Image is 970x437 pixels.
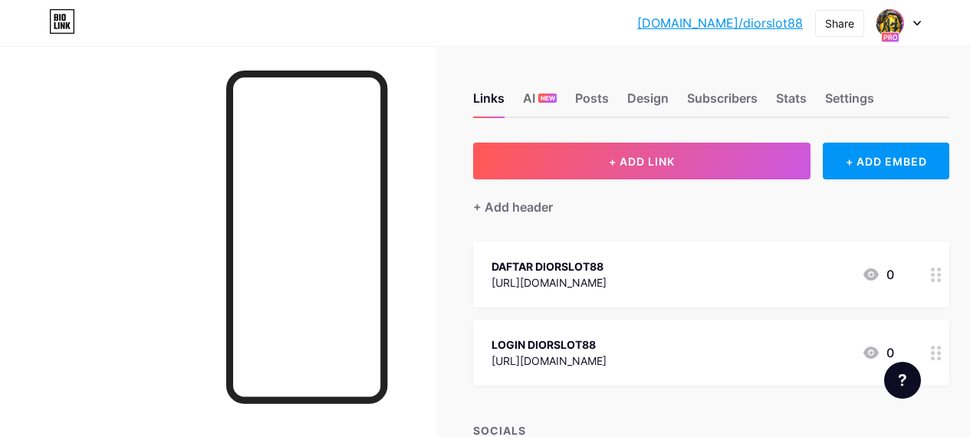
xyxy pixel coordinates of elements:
[473,89,505,117] div: Links
[637,14,803,32] a: [DOMAIN_NAME]/diorslot88
[609,155,675,168] span: + ADD LINK
[473,143,811,179] button: + ADD LINK
[492,337,607,353] div: LOGIN DIORSLOT88
[523,89,557,117] div: AI
[492,353,607,369] div: [URL][DOMAIN_NAME]
[776,89,807,117] div: Stats
[687,89,758,117] div: Subscribers
[825,15,854,31] div: Share
[627,89,669,117] div: Design
[541,94,555,103] span: NEW
[862,343,894,362] div: 0
[823,143,949,179] div: + ADD EMBED
[876,8,905,38] img: diorslot88 diorslot88
[862,265,894,284] div: 0
[473,198,553,216] div: + Add header
[492,274,607,291] div: [URL][DOMAIN_NAME]
[492,258,607,274] div: DAFTAR DIORSLOT88
[825,89,874,117] div: Settings
[575,89,609,117] div: Posts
